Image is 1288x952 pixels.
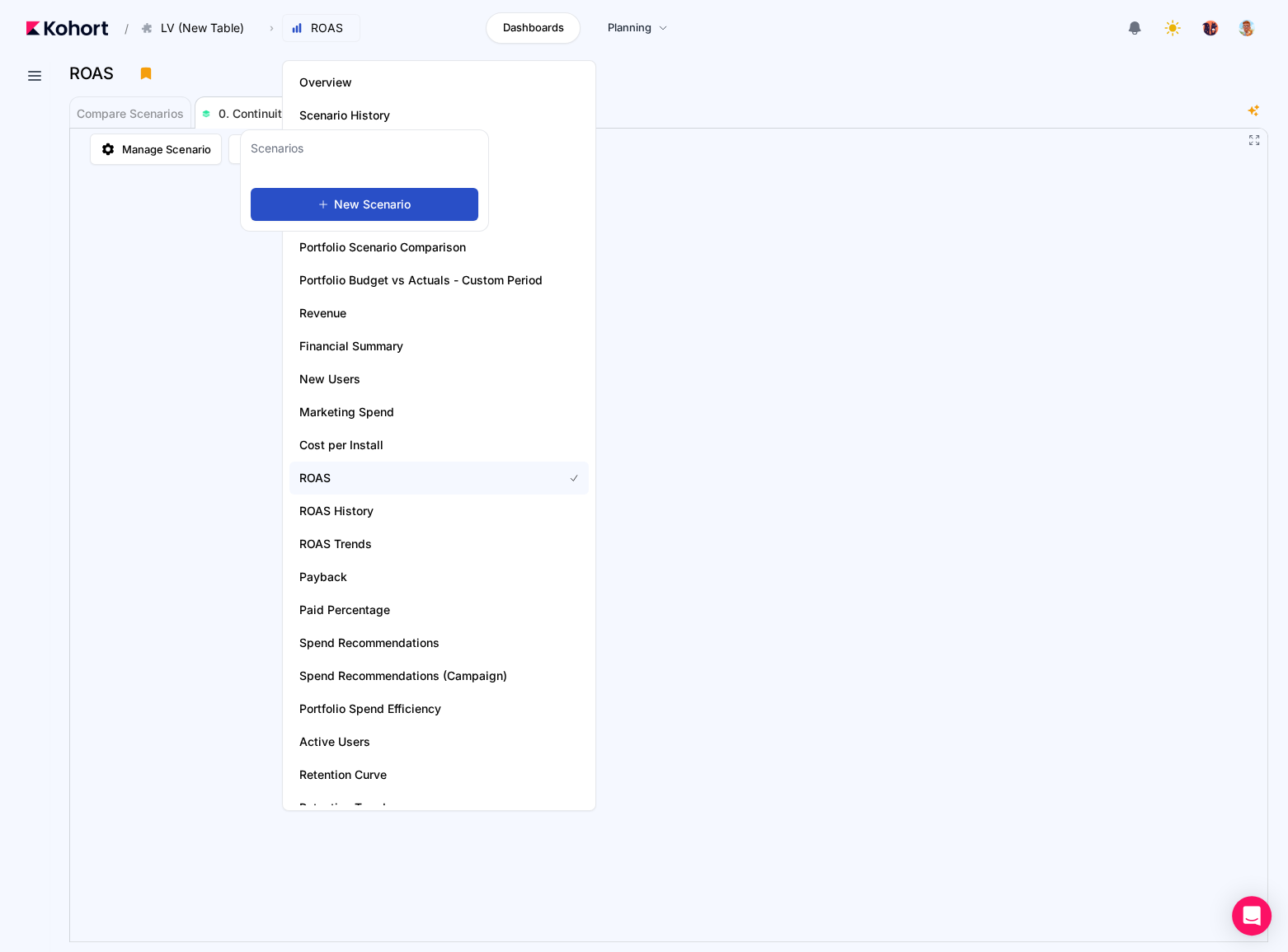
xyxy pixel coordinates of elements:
[590,12,685,44] a: Planning
[1232,896,1272,936] div: Open Intercom Messenger
[289,528,589,560] a: ROAS Trends
[289,330,589,363] a: Financial Summary
[289,692,589,725] a: Portfolio Spend Efficiency
[111,20,129,37] span: /
[282,14,360,42] button: ROAS
[299,239,543,256] span: Portfolio Scenario Comparison
[122,141,211,157] span: Manage Scenario
[26,21,108,35] img: Kohort logo
[299,338,543,354] span: Financial Summary
[299,734,543,750] span: Active Users
[299,74,543,91] span: Overview
[299,404,543,420] span: Marketing Spend
[334,196,411,213] span: New Scenario
[608,20,651,36] span: Planning
[289,363,589,396] a: New Users
[289,593,589,626] a: Paid Percentage
[299,371,543,387] span: New Users
[299,668,543,684] span: Spend Recommendations (Campaign)
[289,758,589,791] a: Retention Curve
[289,626,589,659] a: Spend Recommendations
[289,429,589,462] a: Cost per Install
[77,108,184,120] span: Compare Scenarios
[69,65,124,82] h3: ROAS
[289,560,589,593] a: Payback
[251,188,478,221] button: New Scenario
[299,701,543,717] span: Portfolio Spend Efficiency
[299,503,543,519] span: ROAS History
[132,14,261,42] button: LV (New Table)
[311,20,343,36] span: ROAS
[299,272,543,288] span: Portfolio Budget vs Actuals - Custom Period
[299,602,543,618] span: Paid Percentage
[299,800,543,816] span: Retention Trends
[266,21,277,35] span: ›
[299,569,543,585] span: Payback
[1202,20,1219,36] img: logo_TreesPlease_20230726120307121221.png
[299,437,543,453] span: Cost per Install
[289,297,589,330] a: Revenue
[299,536,543,552] span: ROAS Trends
[299,305,543,321] span: Revenue
[502,20,563,36] span: Dashboards
[289,462,589,495] a: ROAS
[251,140,303,160] h3: Scenarios
[299,107,543,124] span: Scenario History
[1248,134,1261,147] button: Fullscreen
[486,12,581,44] a: Dashboards
[289,396,589,429] a: Marketing Spend
[289,231,589,264] a: Portfolio Scenario Comparison
[299,767,543,783] span: Retention Curve
[289,659,589,692] a: Spend Recommendations (Campaign)
[289,99,589,132] a: Scenario History
[289,66,589,99] a: Overview
[90,134,222,165] a: Manage Scenario
[289,264,589,297] a: Portfolio Budget vs Actuals - Custom Period
[219,106,289,120] span: 0. Continuity
[161,20,244,36] span: LV (New Table)
[289,791,589,824] a: Retention Trends
[299,470,543,486] span: ROAS
[289,495,589,528] a: ROAS History
[299,635,543,651] span: Spend Recommendations
[289,725,589,758] a: Active Users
